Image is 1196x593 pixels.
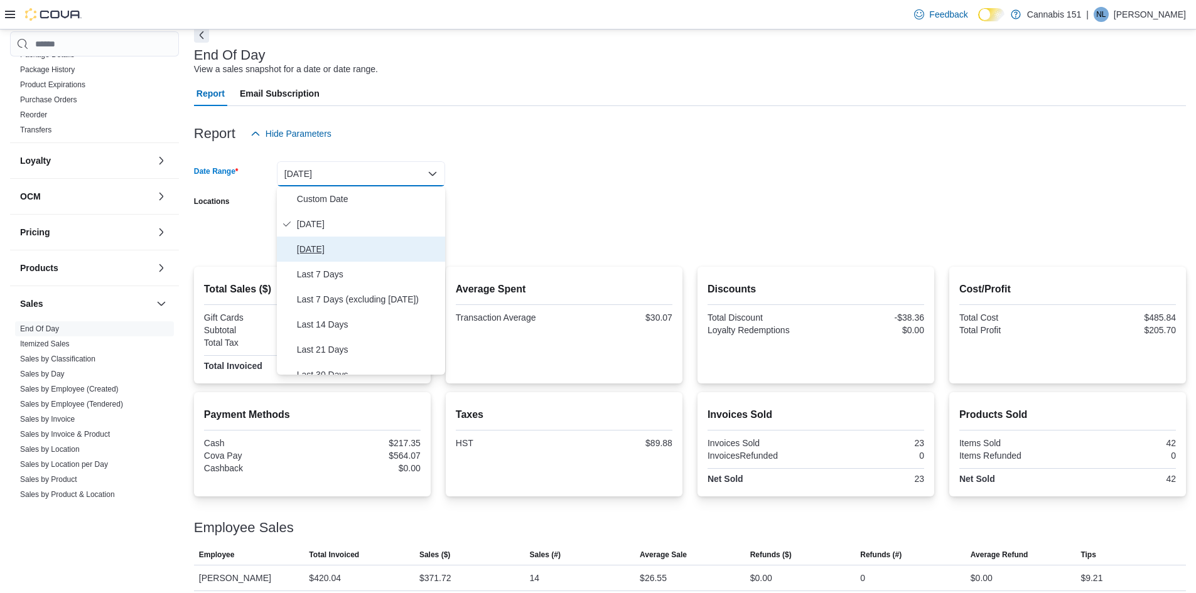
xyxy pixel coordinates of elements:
[20,125,51,135] span: Transfers
[154,225,169,240] button: Pricing
[818,474,924,484] div: 23
[194,28,209,43] button: Next
[194,63,378,76] div: View a sales snapshot for a date or date range.
[199,550,235,560] span: Employee
[456,313,562,323] div: Transaction Average
[204,313,310,323] div: Gift Cards
[959,451,1065,461] div: Items Refunded
[419,550,450,560] span: Sales ($)
[194,166,239,176] label: Date Range
[297,342,440,357] span: Last 21 Days
[1027,7,1081,22] p: Cannabis 151
[20,459,108,469] span: Sales by Location per Day
[297,216,440,232] span: [DATE]
[315,438,421,448] div: $217.35
[204,451,310,461] div: Cova Pay
[818,438,924,448] div: 23
[566,438,672,448] div: $89.88
[860,550,902,560] span: Refunds (#)
[20,415,75,424] a: Sales by Invoice
[959,313,1065,323] div: Total Cost
[1096,7,1106,22] span: NL
[204,407,421,422] h2: Payment Methods
[20,460,108,469] a: Sales by Location per Day
[194,520,294,535] h3: Employee Sales
[708,282,924,297] h2: Discounts
[708,474,743,484] strong: Net Sold
[197,81,225,106] span: Report
[959,474,995,484] strong: Net Sold
[309,570,341,585] div: $420.04
[566,313,672,323] div: $30.07
[154,189,169,204] button: OCM
[309,550,359,560] span: Total Invoiced
[929,8,967,21] span: Feedback
[20,475,77,484] a: Sales by Product
[204,361,262,371] strong: Total Invoiced
[818,451,924,461] div: 0
[20,354,95,364] span: Sales by Classification
[20,65,75,74] a: Package History
[708,407,924,422] h2: Invoices Sold
[204,463,310,473] div: Cashback
[20,226,151,238] button: Pricing
[277,161,445,186] button: [DATE]
[194,196,230,206] label: Locations
[20,384,119,394] span: Sales by Employee (Created)
[456,438,562,448] div: HST
[708,313,814,323] div: Total Discount
[297,191,440,206] span: Custom Date
[297,317,440,332] span: Last 14 Days
[315,451,421,461] div: $564.07
[1070,325,1176,335] div: $205.70
[456,407,672,422] h2: Taxes
[204,338,310,348] div: Total Tax
[297,242,440,257] span: [DATE]
[959,407,1176,422] h2: Products Sold
[297,367,440,382] span: Last 30 Days
[154,153,169,168] button: Loyalty
[708,451,814,461] div: InvoicesRefunded
[20,444,80,454] span: Sales by Location
[909,2,972,27] a: Feedback
[818,313,924,323] div: -$38.36
[20,190,151,203] button: OCM
[978,21,979,22] span: Dark Mode
[1070,451,1176,461] div: 0
[20,110,47,119] a: Reorder
[20,399,123,409] span: Sales by Employee (Tendered)
[25,8,82,21] img: Cova
[277,186,445,375] div: Select listbox
[194,48,266,63] h3: End Of Day
[530,550,561,560] span: Sales (#)
[20,489,115,500] span: Sales by Product & Location
[20,65,75,75] span: Package History
[20,370,65,378] a: Sales by Day
[20,385,119,393] a: Sales by Employee (Created)
[10,321,179,537] div: Sales
[20,190,41,203] h3: OCM
[750,570,772,585] div: $0.00
[959,325,1065,335] div: Total Profit
[20,80,85,89] a: Product Expirations
[860,570,865,585] div: 0
[315,463,421,473] div: $0.00
[20,369,65,379] span: Sales by Day
[750,550,792,560] span: Refunds ($)
[20,226,50,238] h3: Pricing
[245,121,337,146] button: Hide Parameters
[194,565,304,590] div: [PERSON_NAME]
[959,282,1176,297] h2: Cost/Profit
[20,339,70,349] span: Itemized Sales
[20,445,80,454] a: Sales by Location
[20,297,43,310] h3: Sales
[1070,438,1176,448] div: 42
[818,325,924,335] div: $0.00
[20,154,151,167] button: Loyalty
[20,262,151,274] button: Products
[20,400,123,409] a: Sales by Employee (Tendered)
[204,282,421,297] h2: Total Sales ($)
[708,325,814,335] div: Loyalty Redemptions
[20,95,77,105] span: Purchase Orders
[640,550,687,560] span: Average Sale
